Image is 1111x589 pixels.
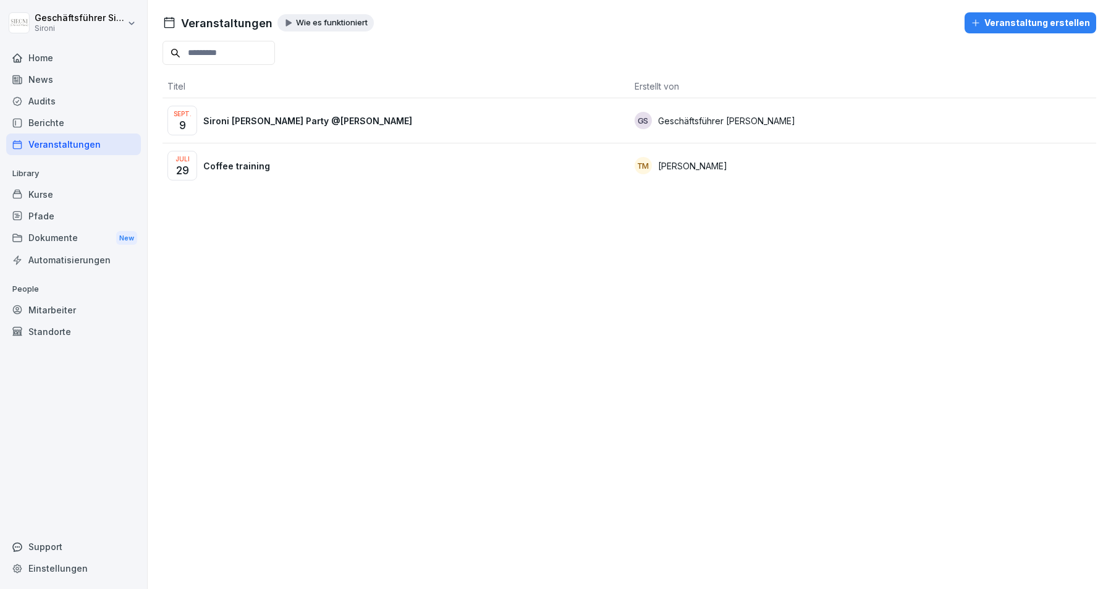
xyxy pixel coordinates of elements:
p: Wie es funktioniert [296,18,368,28]
a: Einstellungen [6,557,141,579]
button: Veranstaltung erstellen [965,12,1096,33]
div: Support [6,536,141,557]
div: GS [635,112,652,129]
p: Coffee training [203,159,270,172]
p: People [6,279,141,299]
a: Home [6,47,141,69]
a: News [6,69,141,90]
p: Sept. [174,109,192,118]
p: Sironi [35,24,125,33]
p: Library [6,164,141,184]
p: 29 [176,164,189,177]
a: Berichte [6,112,141,133]
span: Titel [167,81,185,91]
p: Geschäftsführer [PERSON_NAME] [658,114,795,127]
h1: Veranstaltungen [181,15,272,32]
a: Pfade [6,205,141,227]
a: Kurse [6,184,141,205]
div: Dokumente [6,227,141,250]
div: Veranstaltung erstellen [971,16,1090,30]
div: New [116,231,137,245]
p: [PERSON_NAME] [658,159,727,172]
p: Sironi [PERSON_NAME] Party @[PERSON_NAME] [203,114,412,127]
div: TM [635,157,652,174]
a: Audits [6,90,141,112]
p: Geschäftsführer Sironi [35,13,125,23]
span: Erstellt von [635,81,679,91]
a: Mitarbeiter [6,299,141,321]
a: Automatisierungen [6,249,141,271]
a: Veranstaltungen [6,133,141,155]
a: Standorte [6,321,141,342]
p: 9 [179,119,186,132]
a: DokumenteNew [6,227,141,250]
p: Juli [175,155,190,163]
